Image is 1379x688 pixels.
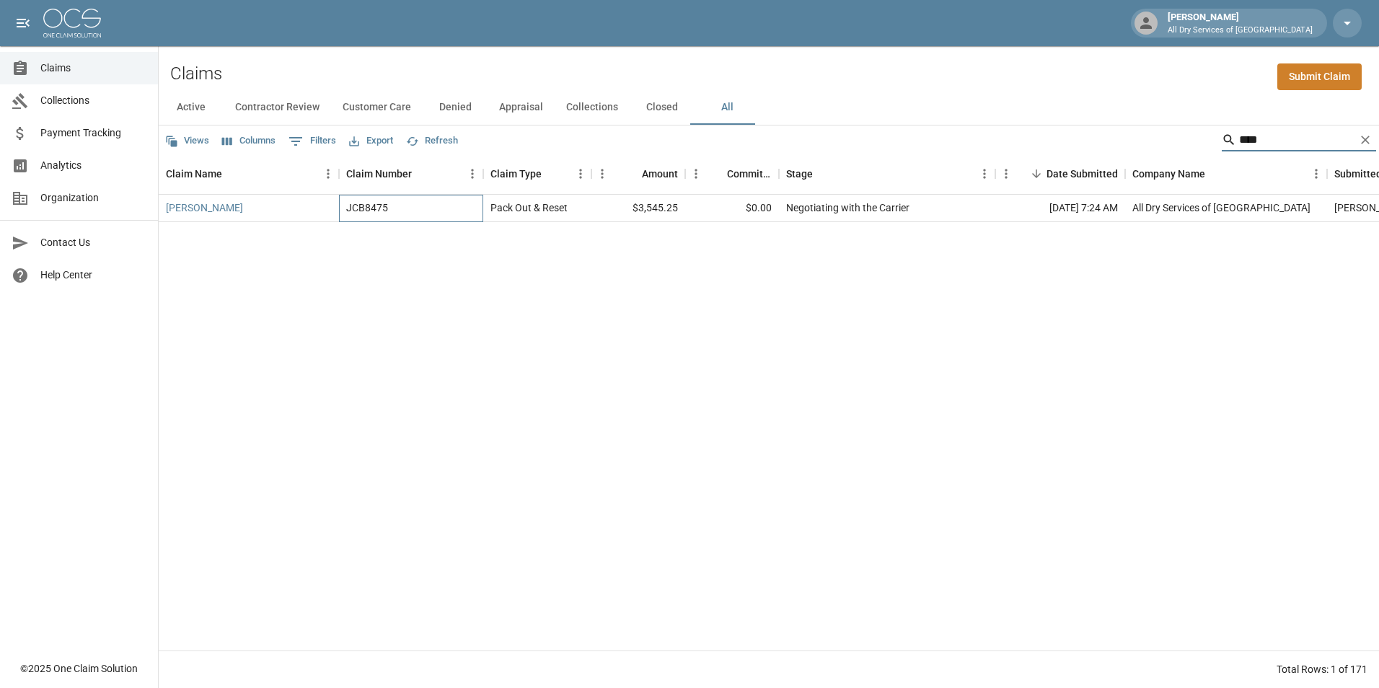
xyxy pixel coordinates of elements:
[995,154,1125,194] div: Date Submitted
[591,163,613,185] button: Menu
[591,154,685,194] div: Amount
[779,154,995,194] div: Stage
[727,154,772,194] div: Committed Amount
[346,200,388,215] div: JCB8475
[1222,128,1376,154] div: Search
[642,154,678,194] div: Amount
[222,164,242,184] button: Sort
[1026,164,1047,184] button: Sort
[685,195,779,222] div: $0.00
[685,154,779,194] div: Committed Amount
[1168,25,1313,37] p: All Dry Services of [GEOGRAPHIC_DATA]
[40,190,146,206] span: Organization
[1305,163,1327,185] button: Menu
[1162,10,1318,36] div: [PERSON_NAME]
[423,90,488,125] button: Denied
[43,9,101,38] img: ocs-logo-white-transparent.png
[1354,129,1376,151] button: Clear
[159,154,339,194] div: Claim Name
[995,195,1125,222] div: [DATE] 7:24 AM
[40,93,146,108] span: Collections
[159,90,224,125] button: Active
[707,164,727,184] button: Sort
[40,158,146,173] span: Analytics
[1125,154,1327,194] div: Company Name
[412,164,432,184] button: Sort
[622,164,642,184] button: Sort
[219,130,279,152] button: Select columns
[786,200,909,215] div: Negotiating with the Carrier
[488,90,555,125] button: Appraisal
[1132,154,1205,194] div: Company Name
[555,90,630,125] button: Collections
[285,130,340,153] button: Show filters
[995,163,1017,185] button: Menu
[170,63,222,84] h2: Claims
[591,195,685,222] div: $3,545.25
[345,130,397,152] button: Export
[40,125,146,141] span: Payment Tracking
[490,200,568,215] div: Pack Out & Reset
[813,164,833,184] button: Sort
[1277,63,1362,90] a: Submit Claim
[1205,164,1225,184] button: Sort
[1132,200,1310,215] div: All Dry Services of Atlanta
[402,130,462,152] button: Refresh
[695,90,759,125] button: All
[346,154,412,194] div: Claim Number
[974,163,995,185] button: Menu
[1047,154,1118,194] div: Date Submitted
[20,661,138,676] div: © 2025 One Claim Solution
[570,163,591,185] button: Menu
[331,90,423,125] button: Customer Care
[40,235,146,250] span: Contact Us
[166,200,243,215] a: [PERSON_NAME]
[542,164,562,184] button: Sort
[317,163,339,185] button: Menu
[9,9,38,38] button: open drawer
[40,61,146,76] span: Claims
[786,154,813,194] div: Stage
[483,154,591,194] div: Claim Type
[162,130,213,152] button: Views
[40,268,146,283] span: Help Center
[166,154,222,194] div: Claim Name
[159,90,1379,125] div: dynamic tabs
[490,154,542,194] div: Claim Type
[630,90,695,125] button: Closed
[339,154,483,194] div: Claim Number
[462,163,483,185] button: Menu
[224,90,331,125] button: Contractor Review
[1277,662,1367,676] div: Total Rows: 1 of 171
[685,163,707,185] button: Menu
